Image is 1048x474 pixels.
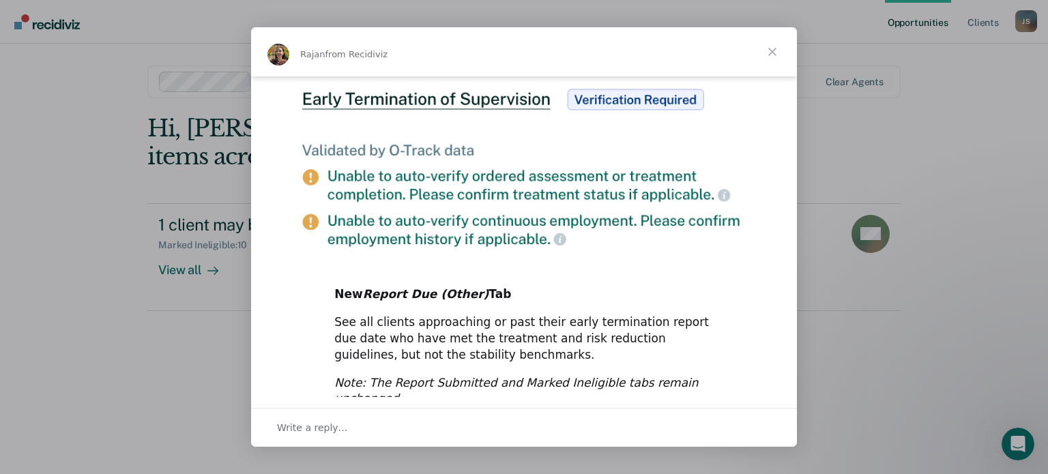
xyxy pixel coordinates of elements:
div: See all clients approaching or past their early termination report due date who have met the trea... [334,314,714,363]
span: Write a reply… [277,419,348,436]
div: Open conversation and reply [251,408,797,447]
i: Note: The Report Submitted and Marked Ineligible tabs remain unchanged. [334,376,698,406]
span: Rajan [300,49,325,59]
img: Profile image for Rajan [267,44,289,65]
b: New Tab [334,287,511,301]
span: from Recidiviz [325,49,388,59]
span: Close [748,27,797,76]
i: Report Due (Other) [363,287,489,301]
